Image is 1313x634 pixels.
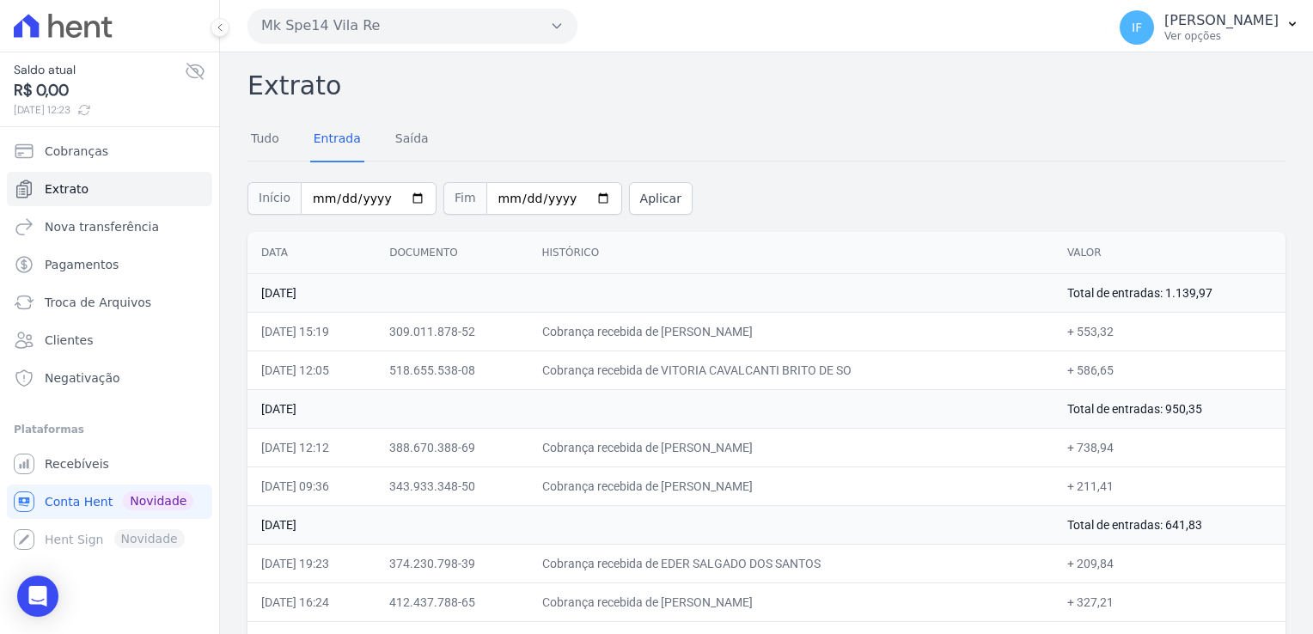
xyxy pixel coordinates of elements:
td: Total de entradas: 1.139,97 [1053,273,1286,312]
button: Aplicar [629,182,693,215]
p: Ver opções [1164,29,1279,43]
td: Cobrança recebida de [PERSON_NAME] [528,466,1053,505]
td: Cobrança recebida de [PERSON_NAME] [528,312,1053,351]
span: Nova transferência [45,218,159,235]
td: 309.011.878-52 [376,312,528,351]
td: + 327,21 [1053,582,1286,621]
td: [DATE] [247,389,1053,428]
nav: Sidebar [14,134,205,557]
td: [DATE] 12:05 [247,351,376,389]
a: Cobranças [7,134,212,168]
td: + 553,32 [1053,312,1286,351]
button: Mk Spe14 Vila Re [247,9,577,43]
td: [DATE] [247,505,1053,544]
td: [DATE] 09:36 [247,466,376,505]
span: Novidade [123,491,193,510]
span: Negativação [45,369,120,387]
a: Clientes [7,323,212,357]
span: Saldo atual [14,61,185,79]
td: [DATE] [247,273,1053,312]
a: Recebíveis [7,447,212,481]
td: 374.230.798-39 [376,544,528,582]
span: Cobranças [45,143,108,160]
p: [PERSON_NAME] [1164,12,1279,29]
td: [DATE] 12:12 [247,428,376,466]
td: 412.437.788-65 [376,582,528,621]
th: Documento [376,232,528,274]
span: Conta Hent [45,493,113,510]
th: Data [247,232,376,274]
a: Entrada [310,118,364,162]
td: [DATE] 15:19 [247,312,376,351]
span: R$ 0,00 [14,79,185,102]
span: Extrato [45,180,89,198]
td: Cobrança recebida de EDER SALGADO DOS SANTOS [528,544,1053,582]
td: [DATE] 16:24 [247,582,376,621]
span: Recebíveis [45,455,109,472]
th: Histórico [528,232,1053,274]
a: Extrato [7,172,212,206]
td: + 211,41 [1053,466,1286,505]
td: 343.933.348-50 [376,466,528,505]
span: IF [1132,21,1142,34]
h2: Extrato [247,66,1286,105]
a: Saída [392,118,432,162]
td: 388.670.388-69 [376,428,528,466]
th: Valor [1053,232,1286,274]
td: + 738,94 [1053,428,1286,466]
td: + 586,65 [1053,351,1286,389]
span: [DATE] 12:23 [14,102,185,118]
a: Nova transferência [7,210,212,244]
td: Total de entradas: 641,83 [1053,505,1286,544]
td: + 209,84 [1053,544,1286,582]
span: Troca de Arquivos [45,294,151,311]
span: Pagamentos [45,256,119,273]
a: Pagamentos [7,247,212,282]
td: [DATE] 19:23 [247,544,376,582]
a: Tudo [247,118,283,162]
td: Cobrança recebida de [PERSON_NAME] [528,428,1053,466]
td: Cobrança recebida de [PERSON_NAME] [528,582,1053,621]
span: Fim [443,182,486,215]
a: Conta Hent Novidade [7,485,212,519]
span: Início [247,182,301,215]
button: IF [PERSON_NAME] Ver opções [1106,3,1313,52]
div: Plataformas [14,419,205,440]
a: Negativação [7,361,212,395]
span: Clientes [45,332,93,349]
td: Total de entradas: 950,35 [1053,389,1286,428]
a: Troca de Arquivos [7,285,212,320]
td: Cobrança recebida de VITORIA CAVALCANTI BRITO DE SO [528,351,1053,389]
div: Open Intercom Messenger [17,576,58,617]
td: 518.655.538-08 [376,351,528,389]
